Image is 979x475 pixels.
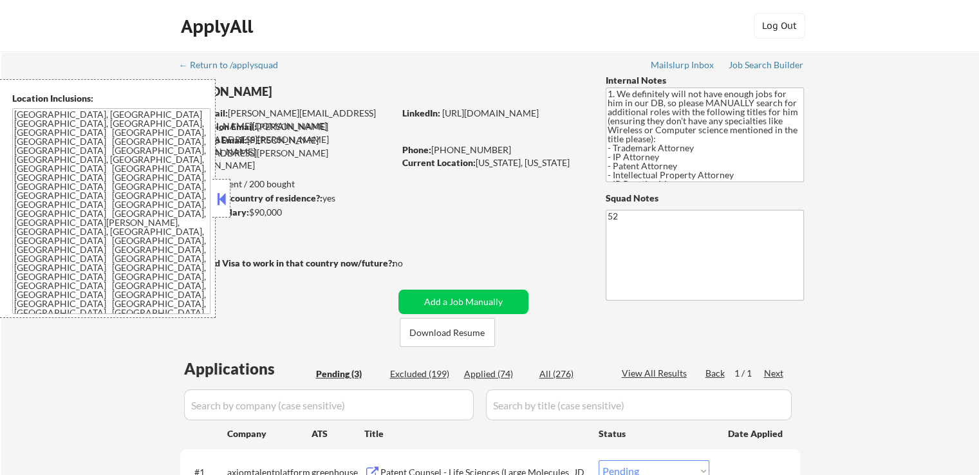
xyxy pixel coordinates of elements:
div: Title [364,427,586,440]
strong: LinkedIn: [402,107,440,118]
div: 74 sent / 200 bought [180,178,394,191]
div: ← Return to /applysquad [179,61,290,70]
div: no [393,257,429,270]
div: Internal Notes [606,74,804,87]
div: $90,000 [180,206,394,219]
div: View All Results [622,367,691,380]
div: [PERSON_NAME] [180,84,445,100]
input: Search by title (case sensitive) [486,389,792,420]
a: [URL][DOMAIN_NAME] [442,107,539,118]
div: Company [227,427,312,440]
button: Add a Job Manually [398,290,528,314]
div: [PERSON_NAME][EMAIL_ADDRESS][PERSON_NAME][DOMAIN_NAME] [181,120,394,158]
div: [PERSON_NAME][EMAIL_ADDRESS][PERSON_NAME][DOMAIN_NAME] [181,107,394,132]
button: Download Resume [400,318,495,347]
div: [US_STATE], [US_STATE] [402,156,584,169]
div: All (276) [539,368,604,380]
div: Squad Notes [606,192,804,205]
div: 1 / 1 [734,367,764,380]
div: [PHONE_NUMBER] [402,144,584,156]
strong: Can work in country of residence?: [180,192,322,203]
strong: Current Location: [402,157,476,168]
button: Log Out [754,13,805,39]
div: Mailslurp Inbox [651,61,715,70]
div: Next [764,367,785,380]
div: Applied (74) [464,368,528,380]
div: yes [180,192,390,205]
div: ApplyAll [181,15,257,37]
div: [PERSON_NAME][EMAIL_ADDRESS][PERSON_NAME][DOMAIN_NAME] [180,134,394,172]
a: Job Search Builder [729,60,804,73]
a: ← Return to /applysquad [179,60,290,73]
div: Job Search Builder [729,61,804,70]
div: Applications [184,361,312,377]
div: Excluded (199) [390,368,454,380]
a: Mailslurp Inbox [651,60,715,73]
div: Pending (3) [316,368,380,380]
div: Back [705,367,726,380]
strong: Will need Visa to work in that country now/future?: [180,257,395,268]
div: ATS [312,427,364,440]
div: Location Inclusions: [12,92,210,105]
div: Date Applied [728,427,785,440]
strong: Phone: [402,144,431,155]
div: Status [599,422,709,445]
input: Search by company (case sensitive) [184,389,474,420]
